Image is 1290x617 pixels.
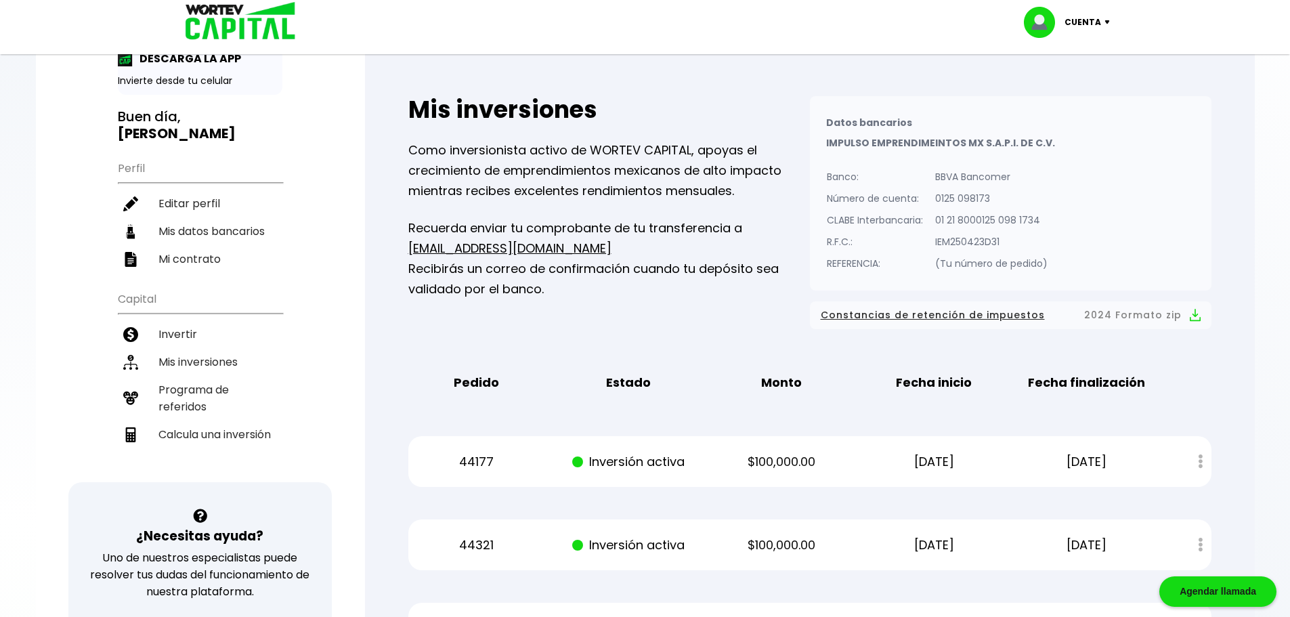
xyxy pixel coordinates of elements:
[935,188,1048,209] p: 0125 098173
[821,307,1045,324] span: Constancias de retención de impuestos
[118,284,282,482] ul: Capital
[123,327,138,342] img: invertir-icon.b3b967d7.svg
[118,320,282,348] a: Invertir
[136,526,263,546] h3: ¿Necesitas ayuda?
[606,373,651,393] b: Estado
[827,253,923,274] p: REFERENCIA:
[133,50,241,67] p: DESCARGA LA APP
[118,108,282,142] h3: Buen día,
[827,188,923,209] p: Número de cuenta:
[118,190,282,217] a: Editar perfil
[408,240,611,257] a: [EMAIL_ADDRESS][DOMAIN_NAME]
[412,535,540,555] p: 44321
[86,549,314,600] p: Uno de nuestros especialistas puede resolver tus dudas del funcionamiento de nuestra plataforma.
[896,373,972,393] b: Fecha inicio
[935,253,1048,274] p: (Tu número de pedido)
[454,373,499,393] b: Pedido
[118,348,282,376] a: Mis inversiones
[565,452,693,472] p: Inversión activa
[1028,373,1145,393] b: Fecha finalización
[118,51,133,66] img: app-icon
[123,196,138,211] img: editar-icon.952d3147.svg
[408,96,810,123] h2: Mis inversiones
[1101,20,1119,24] img: icon-down
[118,217,282,245] a: Mis datos bancarios
[1023,452,1151,472] p: [DATE]
[821,307,1201,324] button: Constancias de retención de impuestos2024 Formato zip
[118,124,236,143] b: [PERSON_NAME]
[717,452,846,472] p: $100,000.00
[118,245,282,273] a: Mi contrato
[826,116,912,129] b: Datos bancarios
[123,355,138,370] img: inversiones-icon.6695dc30.svg
[118,74,282,88] p: Invierte desde tu celular
[1024,7,1065,38] img: profile-image
[827,167,923,187] p: Banco:
[827,210,923,230] p: CLABE Interbancaria:
[827,232,923,252] p: R.F.C.:
[123,224,138,239] img: datos-icon.10cf9172.svg
[935,167,1048,187] p: BBVA Bancomer
[412,452,540,472] p: 44177
[123,427,138,442] img: calculadora-icon.17d418c4.svg
[118,376,282,421] a: Programa de referidos
[869,452,998,472] p: [DATE]
[935,232,1048,252] p: IEM250423D31
[761,373,802,393] b: Monto
[1159,576,1276,607] div: Agendar llamada
[565,535,693,555] p: Inversión activa
[123,252,138,267] img: contrato-icon.f2db500c.svg
[869,535,998,555] p: [DATE]
[118,153,282,273] ul: Perfil
[408,218,810,299] p: Recuerda enviar tu comprobante de tu transferencia a Recibirás un correo de confirmación cuando t...
[118,421,282,448] a: Calcula una inversión
[935,210,1048,230] p: 01 21 8000125 098 1734
[717,535,846,555] p: $100,000.00
[1065,12,1101,33] p: Cuenta
[408,140,810,201] p: Como inversionista activo de WORTEV CAPITAL, apoyas el crecimiento de emprendimientos mexicanos d...
[1023,535,1151,555] p: [DATE]
[123,391,138,406] img: recomiendanos-icon.9b8e9327.svg
[826,136,1055,150] b: IMPULSO EMPRENDIMEINTOS MX S.A.P.I. DE C.V.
